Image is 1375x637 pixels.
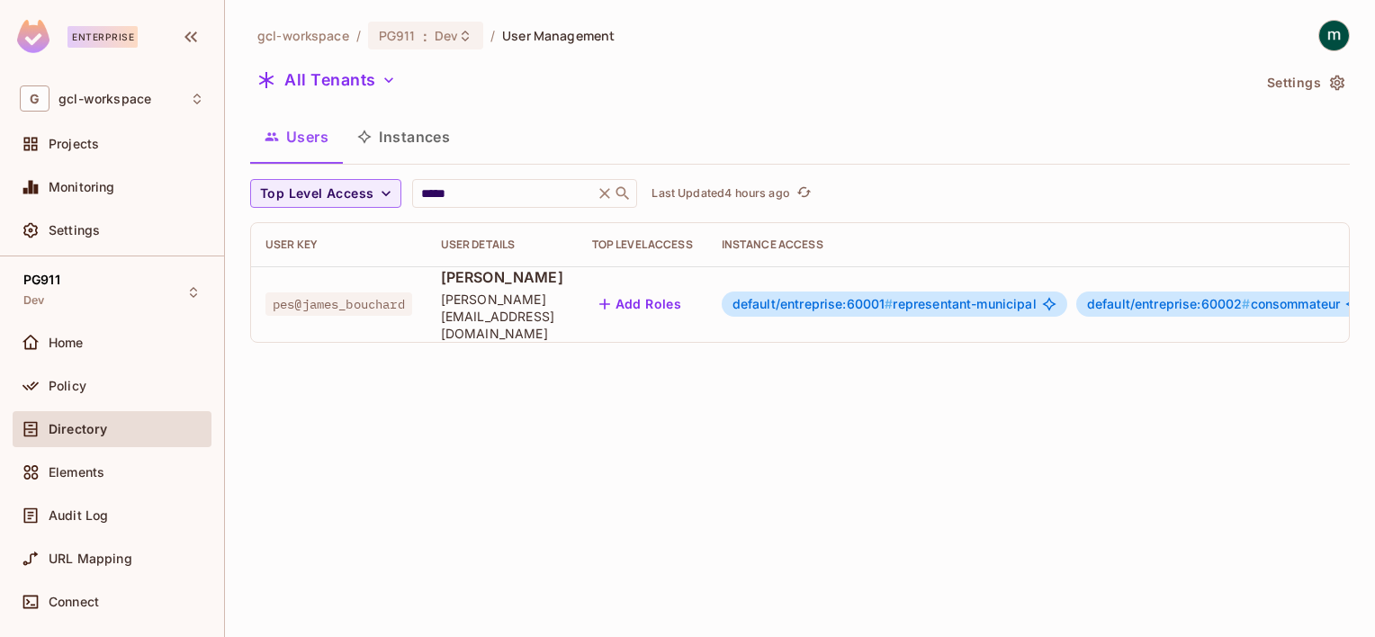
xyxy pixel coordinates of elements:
button: Users [250,114,343,159]
span: Audit Log [49,508,108,523]
button: refresh [794,183,815,204]
div: Top Level Access [592,238,693,252]
span: Projects [49,137,99,151]
span: Monitoring [49,180,115,194]
li: / [490,27,495,44]
button: Top Level Access [250,179,401,208]
p: Last Updated 4 hours ago [652,186,789,201]
span: Directory [49,422,107,436]
span: the active workspace [257,27,349,44]
span: Top Level Access [260,183,373,205]
span: Dev [435,27,458,44]
div: User Key [265,238,412,252]
span: # [1242,296,1250,311]
span: : [422,29,428,43]
img: mathieu h [1319,21,1349,50]
span: Click to refresh data [790,183,815,204]
div: Instance Access [722,238,1371,252]
span: default/entreprise:60001 [732,296,894,311]
button: Add Roles [592,290,689,318]
div: Enterprise [67,26,138,48]
span: Home [49,336,84,350]
span: Policy [49,379,86,393]
img: SReyMgAAAABJRU5ErkJggg== [17,20,49,53]
span: G [20,85,49,112]
span: # [885,296,893,311]
span: Dev [23,293,44,308]
span: Workspace: gcl-workspace [58,92,151,106]
span: representant-municipal [732,297,1037,311]
span: [PERSON_NAME] [441,267,563,287]
span: User Management [502,27,615,44]
span: PG911 [23,273,60,287]
li: / [356,27,361,44]
span: Connect [49,595,99,609]
span: Elements [49,465,104,480]
button: All Tenants [250,66,403,94]
button: Settings [1260,68,1350,97]
span: [PERSON_NAME][EMAIL_ADDRESS][DOMAIN_NAME] [441,291,563,342]
span: refresh [796,184,812,202]
span: pes@james_bouchard [265,292,412,316]
span: default/entreprise:60002 [1087,296,1251,311]
button: Instances [343,114,464,159]
span: Settings [49,223,100,238]
span: URL Mapping [49,552,132,566]
span: consommateur [1087,297,1341,311]
span: PG911 [379,27,416,44]
div: User Details [441,238,563,252]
